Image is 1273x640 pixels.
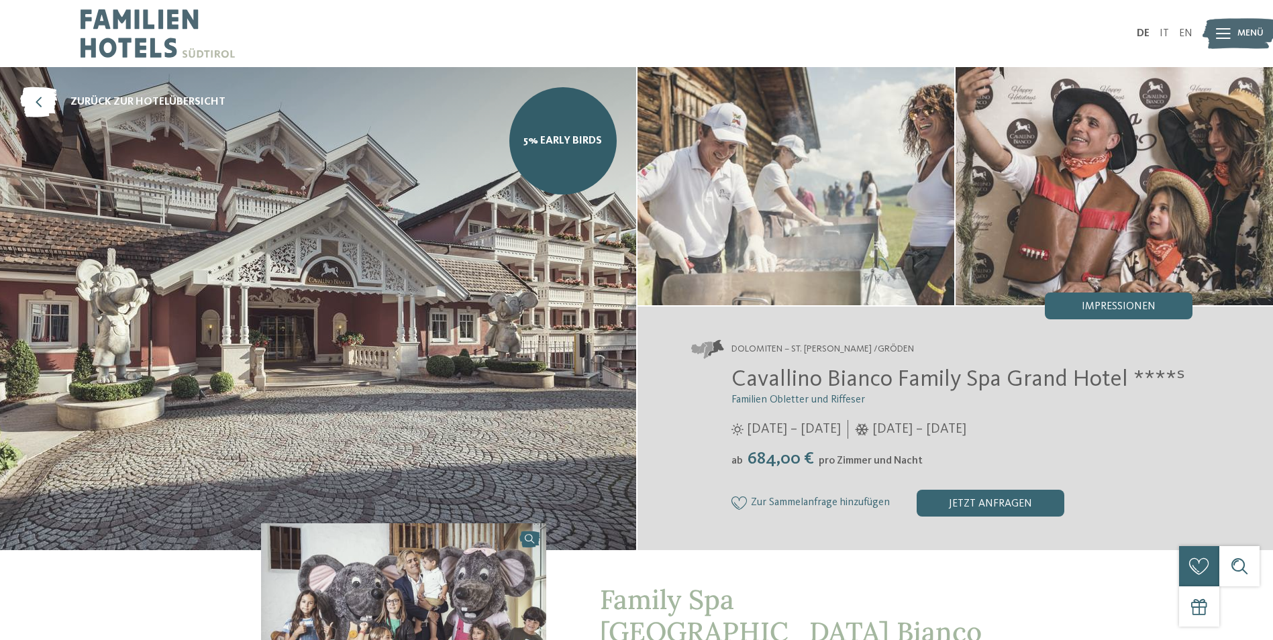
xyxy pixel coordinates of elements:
a: EN [1179,28,1192,39]
span: 5% Early Birds [523,134,602,148]
i: Öffnungszeiten im Sommer [731,423,744,435]
span: Impressionen [1082,301,1156,312]
span: [DATE] – [DATE] [872,420,966,439]
span: pro Zimmer und Nacht [819,456,923,466]
span: zurück zur Hotelübersicht [70,95,225,109]
img: Im Familienhotel in St. Ulrich in Gröden wunschlos glücklich [638,67,955,305]
span: Dolomiten – St. [PERSON_NAME] /Gröden [731,343,914,356]
span: Familien Obletter und Riffeser [731,394,865,405]
span: Menü [1237,27,1264,40]
span: 684,00 € [744,450,817,468]
a: zurück zur Hotelübersicht [20,87,225,117]
i: Öffnungszeiten im Winter [855,423,869,435]
span: Zur Sammelanfrage hinzufügen [751,497,890,509]
div: jetzt anfragen [917,490,1064,517]
img: Im Familienhotel in St. Ulrich in Gröden wunschlos glücklich [956,67,1273,305]
span: [DATE] – [DATE] [747,420,841,439]
a: DE [1137,28,1150,39]
a: 5% Early Birds [509,87,617,195]
a: IT [1160,28,1169,39]
span: Cavallino Bianco Family Spa Grand Hotel ****ˢ [731,368,1185,391]
span: ab [731,456,743,466]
